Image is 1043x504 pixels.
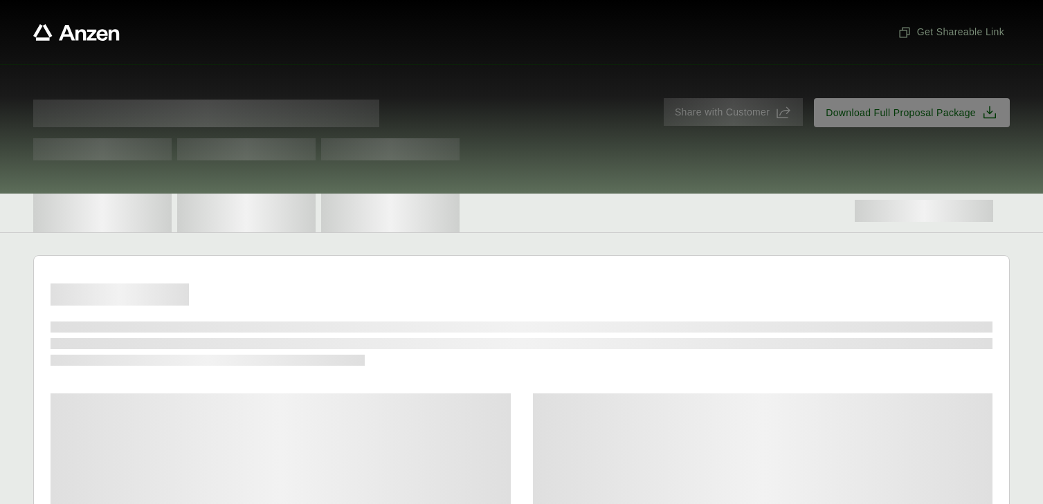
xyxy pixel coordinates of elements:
[321,138,460,160] span: Test
[177,138,316,160] span: Test
[33,138,172,160] span: Test
[675,105,770,120] span: Share with Customer
[33,24,120,41] a: Anzen website
[33,100,379,127] span: Proposal for
[898,25,1004,39] span: Get Shareable Link
[892,19,1010,45] button: Get Shareable Link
